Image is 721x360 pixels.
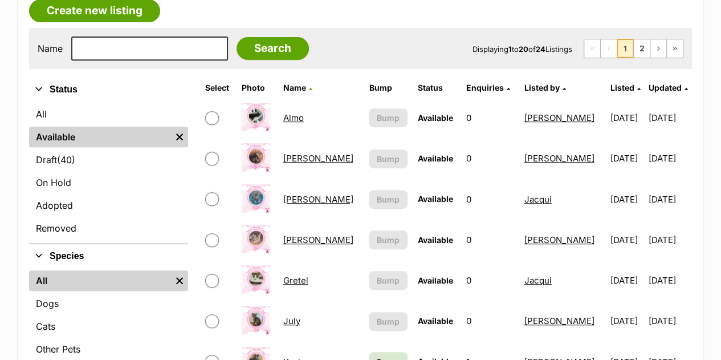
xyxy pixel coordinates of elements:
[369,312,407,331] button: Bump
[605,220,647,260] td: [DATE]
[418,153,453,163] span: Available
[418,316,453,326] span: Available
[38,43,63,54] label: Name
[601,39,617,58] span: Previous page
[418,276,453,285] span: Available
[524,83,560,92] span: Listed by
[605,139,647,178] td: [DATE]
[605,261,647,300] td: [DATE]
[536,45,545,54] strong: 24
[524,315,594,326] a: [PERSON_NAME]
[418,113,453,123] span: Available
[369,190,407,209] button: Bump
[377,315,400,327] span: Bump
[524,194,552,205] a: Jacqui
[462,301,518,341] td: 0
[201,79,236,97] th: Select
[29,293,188,314] a: Dogs
[29,127,171,147] a: Available
[584,39,683,58] nav: Pagination
[171,127,188,147] a: Remove filter
[369,230,407,249] button: Bump
[634,39,650,58] a: Page 2
[237,79,278,97] th: Photo
[649,261,691,300] td: [DATE]
[29,104,188,124] a: All
[650,39,666,58] a: Next page
[508,45,512,54] strong: 1
[377,234,400,246] span: Bump
[418,194,453,204] span: Available
[617,39,633,58] span: Page 1
[605,180,647,219] td: [DATE]
[462,261,518,300] td: 0
[283,153,353,164] a: [PERSON_NAME]
[649,220,691,260] td: [DATE]
[610,83,640,92] a: Listed
[524,112,594,123] a: [PERSON_NAME]
[413,79,461,97] th: Status
[462,98,518,137] td: 0
[462,139,518,178] td: 0
[649,301,691,341] td: [DATE]
[283,112,304,123] a: Almo
[29,195,188,216] a: Adopted
[472,45,572,54] span: Displaying to of Listings
[283,275,308,286] a: Gretel
[29,149,188,170] a: Draft
[29,270,171,291] a: All
[237,37,309,60] input: Search
[466,83,510,92] a: Enquiries
[524,234,594,245] a: [PERSON_NAME]
[283,83,312,92] a: Name
[364,79,412,97] th: Bump
[171,270,188,291] a: Remove filter
[29,249,188,264] button: Species
[283,234,353,245] a: [PERSON_NAME]
[519,45,528,54] strong: 20
[462,180,518,219] td: 0
[377,153,400,165] span: Bump
[418,235,453,245] span: Available
[667,39,683,58] a: Last page
[283,315,300,326] a: July
[377,274,400,286] span: Bump
[524,83,566,92] a: Listed by
[462,220,518,260] td: 0
[369,149,407,168] button: Bump
[29,102,188,243] div: Status
[584,39,600,58] span: First page
[29,316,188,337] a: Cats
[605,98,647,137] td: [DATE]
[369,108,407,127] button: Bump
[649,180,691,219] td: [DATE]
[649,83,682,92] span: Updated
[377,112,400,124] span: Bump
[649,83,688,92] a: Updated
[283,83,306,92] span: Name
[466,83,504,92] span: translation missing: en.admin.listings.index.attributes.enquiries
[649,98,691,137] td: [DATE]
[524,275,552,286] a: Jacqui
[649,139,691,178] td: [DATE]
[283,194,353,205] a: [PERSON_NAME]
[610,83,634,92] span: Listed
[29,218,188,238] a: Removed
[57,153,75,167] span: (40)
[369,271,407,290] button: Bump
[377,193,400,205] span: Bump
[29,82,188,97] button: Status
[29,172,188,193] a: On Hold
[605,301,647,341] td: [DATE]
[524,153,594,164] a: [PERSON_NAME]
[29,339,188,359] a: Other Pets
